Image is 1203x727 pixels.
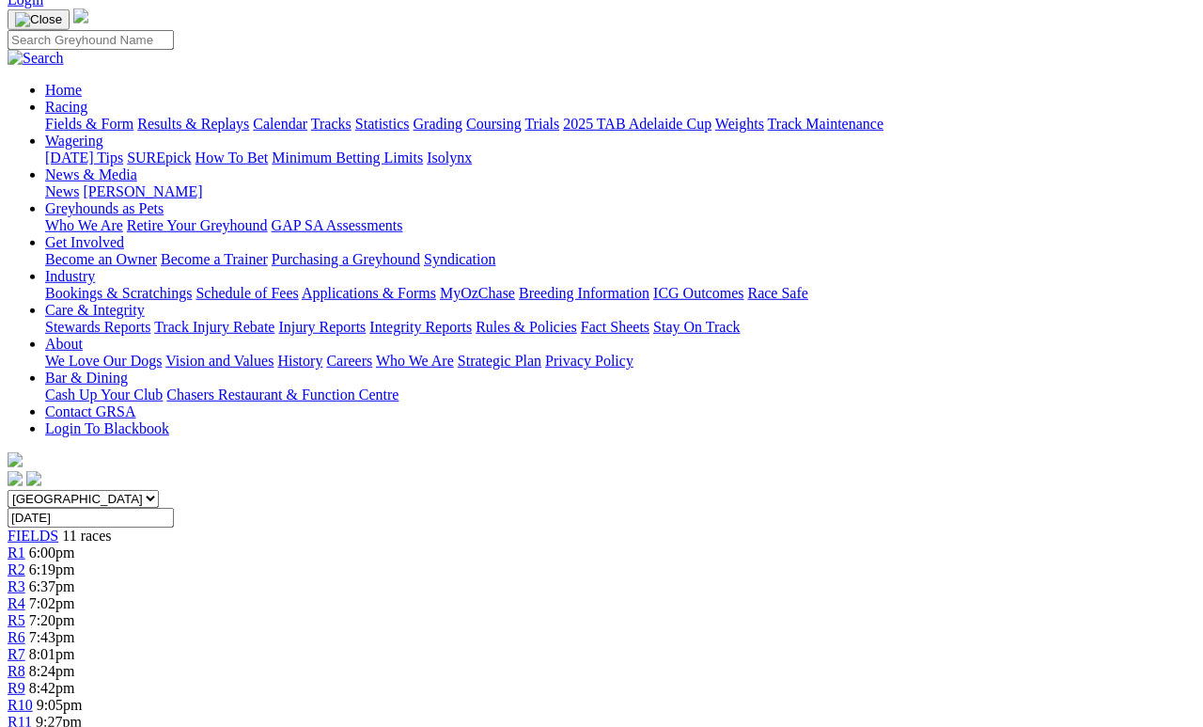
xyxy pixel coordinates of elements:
span: R6 [8,629,25,645]
div: Greyhounds as Pets [45,217,1195,234]
img: logo-grsa-white.png [8,452,23,467]
a: News & Media [45,166,137,182]
a: Become an Owner [45,251,157,267]
img: logo-grsa-white.png [73,8,88,24]
a: About [45,336,83,352]
a: History [277,353,322,369]
span: 8:24pm [29,663,75,679]
a: Stewards Reports [45,319,150,335]
a: How To Bet [195,150,269,166]
a: Careers [326,353,372,369]
a: SUREpick [127,150,191,166]
a: [PERSON_NAME] [83,183,202,199]
a: R9 [8,680,25,696]
div: Wagering [45,150,1195,166]
a: Get Involved [45,234,124,250]
button: Toggle navigation [8,9,70,30]
a: R7 [8,646,25,662]
a: Bookings & Scratchings [45,285,192,301]
img: Search [8,50,64,67]
span: 11 races [62,528,111,544]
a: Integrity Reports [369,319,472,335]
a: Coursing [466,116,522,132]
a: R8 [8,663,25,679]
a: Trials [524,116,559,132]
a: Privacy Policy [545,353,633,369]
a: Industry [45,268,95,284]
a: Track Injury Rebate [154,319,274,335]
span: 7:20pm [29,612,75,628]
span: 8:01pm [29,646,75,662]
span: 9:05pm [37,697,83,713]
a: Isolynx [427,150,472,166]
a: We Love Our Dogs [45,353,162,369]
a: Grading [414,116,462,132]
a: ICG Outcomes [653,285,743,301]
img: facebook.svg [8,471,23,486]
a: Minimum Betting Limits [272,150,423,166]
span: 6:37pm [29,578,75,594]
a: Purchasing a Greyhound [272,251,420,267]
div: Industry [45,285,1195,302]
input: Search [8,30,174,50]
a: Bar & Dining [45,370,128,386]
img: Close [15,12,62,27]
div: About [45,353,1195,370]
div: Bar & Dining [45,387,1195,403]
a: Greyhounds as Pets [45,200,164,216]
a: Results & Replays [137,116,249,132]
a: R4 [8,595,25,611]
span: 6:19pm [29,561,75,577]
a: MyOzChase [440,285,515,301]
a: Login To Blackbook [45,420,169,436]
div: Care & Integrity [45,319,1195,336]
div: Get Involved [45,251,1195,268]
a: GAP SA Assessments [272,217,403,233]
a: R3 [8,578,25,594]
a: News [45,183,79,199]
a: Schedule of Fees [195,285,298,301]
img: twitter.svg [26,471,41,486]
a: R10 [8,697,33,713]
span: 6:00pm [29,545,75,561]
a: Breeding Information [519,285,649,301]
a: Who We Are [45,217,123,233]
a: Retire Your Greyhound [127,217,268,233]
a: Contact GRSA [45,403,135,419]
div: Racing [45,116,1195,133]
a: Home [45,82,82,98]
input: Select date [8,508,174,528]
a: Racing [45,99,87,115]
a: Syndication [424,251,495,267]
div: News & Media [45,183,1195,200]
span: 7:02pm [29,595,75,611]
a: FIELDS [8,528,58,544]
a: Statistics [355,116,410,132]
a: R5 [8,612,25,628]
a: [DATE] Tips [45,150,123,166]
a: Cash Up Your Club [45,387,163,403]
a: Vision and Values [165,353,273,369]
a: Weights [715,116,764,132]
a: Become a Trainer [161,251,268,267]
span: 8:42pm [29,680,75,696]
a: Applications & Forms [302,285,436,301]
a: Stay On Track [653,319,740,335]
a: Tracks [311,116,352,132]
a: Rules & Policies [476,319,577,335]
a: 2025 TAB Adelaide Cup [563,116,711,132]
span: R1 [8,545,25,561]
a: R2 [8,561,25,577]
a: Strategic Plan [458,353,541,369]
span: 7:43pm [29,629,75,645]
a: Fact Sheets [581,319,649,335]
